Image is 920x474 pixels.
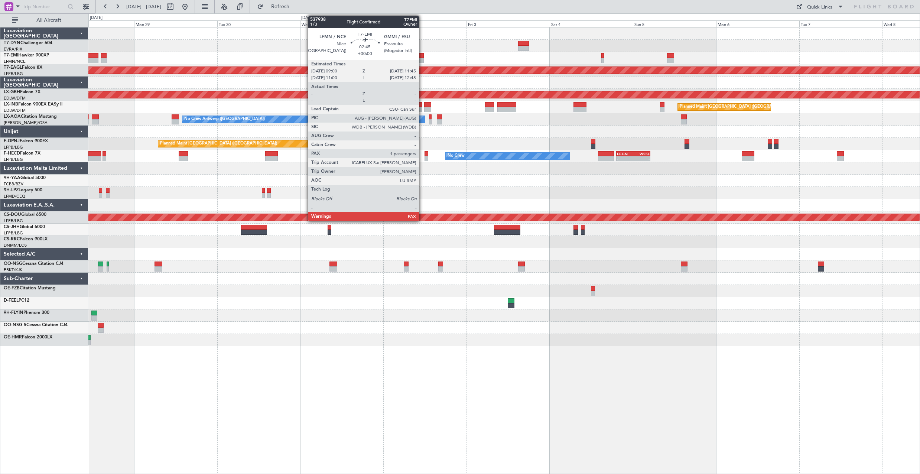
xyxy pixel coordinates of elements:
[4,41,20,45] span: T7-DYN
[4,188,42,192] a: 9H-LPZLegacy 500
[4,102,18,107] span: LX-INB
[4,286,56,290] a: OE-FZBCitation Mustang
[4,157,23,162] a: LFPB/LBG
[4,237,48,241] a: CS-RRCFalcon 900LX
[4,65,22,70] span: T7-EAGL
[4,102,62,107] a: LX-INBFalcon 900EX EASy II
[383,20,466,27] div: Thu 2
[4,298,29,303] a: D-FEELPC12
[4,267,22,273] a: EBKT/KJK
[300,20,383,27] div: Wed 1
[4,139,20,143] span: F-GPNJ
[448,150,465,162] div: No Crew
[4,90,20,94] span: LX-GBH
[301,15,314,21] div: [DATE]
[617,152,633,156] div: HEGN
[633,20,716,27] div: Sun 5
[4,53,18,58] span: T7-EMI
[4,59,26,64] a: LFMN/NCE
[4,230,23,236] a: LFPB/LBG
[4,114,57,119] a: LX-AOACitation Mustang
[4,108,26,113] a: EDLW/DTM
[633,156,650,161] div: -
[617,156,633,161] div: -
[4,262,64,266] a: OO-NSGCessna Citation CJ4
[126,3,161,10] span: [DATE] - [DATE]
[4,194,25,199] a: LFMD/CEQ
[23,1,65,12] input: Trip Number
[4,262,22,266] span: OO-NSG
[4,46,22,52] a: EVRA/RIX
[716,20,799,27] div: Mon 6
[254,1,298,13] button: Refresh
[633,152,650,156] div: WSSL
[4,176,20,180] span: 9H-YAA
[792,1,847,13] button: Quick Links
[4,225,45,229] a: CS-JHHGlobal 6000
[4,41,52,45] a: T7-DYNChallenger 604
[4,151,20,156] span: F-HECD
[217,20,300,27] div: Tue 30
[4,95,26,101] a: EDLW/DTM
[4,225,20,229] span: CS-JHH
[19,18,78,23] span: All Aircraft
[4,323,26,327] span: OO-NSG S
[4,53,49,58] a: T7-EMIHawker 900XP
[4,212,46,217] a: CS-DOUGlobal 6500
[265,4,296,9] span: Refresh
[4,151,40,156] a: F-HECDFalcon 7X
[4,335,52,340] a: OE-HMRFalcon 2000LX
[4,237,20,241] span: CS-RRC
[799,20,882,27] div: Tue 7
[4,114,21,119] span: LX-AOA
[160,138,277,149] div: Planned Maint [GEOGRAPHIC_DATA] ([GEOGRAPHIC_DATA])
[550,20,633,27] div: Sat 4
[4,298,19,303] span: D-FEEL
[4,323,68,327] a: OO-NSG SCessna Citation CJ4
[4,176,46,180] a: 9H-YAAGlobal 5000
[184,114,265,125] div: No Crew Antwerp ([GEOGRAPHIC_DATA])
[4,243,27,248] a: DNMM/LOS
[90,15,103,21] div: [DATE]
[466,20,550,27] div: Fri 3
[4,212,21,217] span: CS-DOU
[4,188,19,192] span: 9H-LPZ
[680,101,797,113] div: Planned Maint [GEOGRAPHIC_DATA] ([GEOGRAPHIC_DATA])
[4,145,23,150] a: LFPB/LBG
[8,14,81,26] button: All Aircraft
[4,335,22,340] span: OE-HMR
[4,286,20,290] span: OE-FZB
[4,71,23,77] a: LFPB/LBG
[4,65,42,70] a: T7-EAGLFalcon 8X
[4,218,23,224] a: LFPB/LBG
[134,20,217,27] div: Mon 29
[4,181,23,187] a: FCBB/BZV
[4,311,49,315] a: 9H-FLYINPhenom 300
[4,139,48,143] a: F-GPNJFalcon 900EX
[4,311,23,315] span: 9H-FLYIN
[51,20,134,27] div: Sun 28
[4,90,40,94] a: LX-GBHFalcon 7X
[807,4,832,11] div: Quick Links
[4,120,48,126] a: [PERSON_NAME]/QSA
